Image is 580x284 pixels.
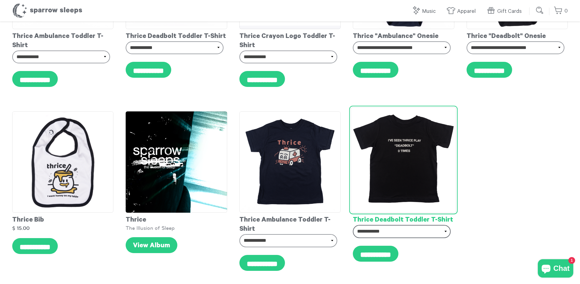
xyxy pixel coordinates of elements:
img: Thrice-Bib_grande.png [12,111,113,213]
a: 0 [554,5,568,18]
h1: Sparrow Sleeps [12,3,83,18]
div: The Illusion of Sleep [126,225,227,231]
inbox-online-store-chat: Shopify online store chat [536,259,575,279]
div: Thrice "Ambulance" Onesie [353,29,454,41]
div: Thrice Ambulance Toddler T-Shirt [12,29,113,50]
a: Music [412,5,439,18]
div: Thrice Deadbolt Toddler T-Shirt [126,29,227,41]
div: Thrice [126,213,227,225]
a: Gift Cards [486,5,525,18]
img: Thrice-DeadboltToddlerTee_grande.png [351,107,456,213]
a: Apparel [446,5,479,18]
div: Thrice Ambulance Toddler T-Shirt [239,213,341,234]
div: Thrice "Deadbolt" Onesie [467,29,568,41]
img: SS-TheIllusionOfSleep-Cover-1600x1600_grande.png [126,111,227,213]
input: Submit [534,4,546,17]
img: Thrice-AmbulanceToddlerTee_grande.png [239,111,341,213]
strong: $ 15.00 [12,226,30,231]
div: Thrice Crayon Logo Toddler T-Shirt [239,29,341,50]
a: View Album [126,237,177,253]
div: Thrice Bib [12,213,113,225]
div: Thrice Deadbolt Toddler T-Shirt [353,213,454,225]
